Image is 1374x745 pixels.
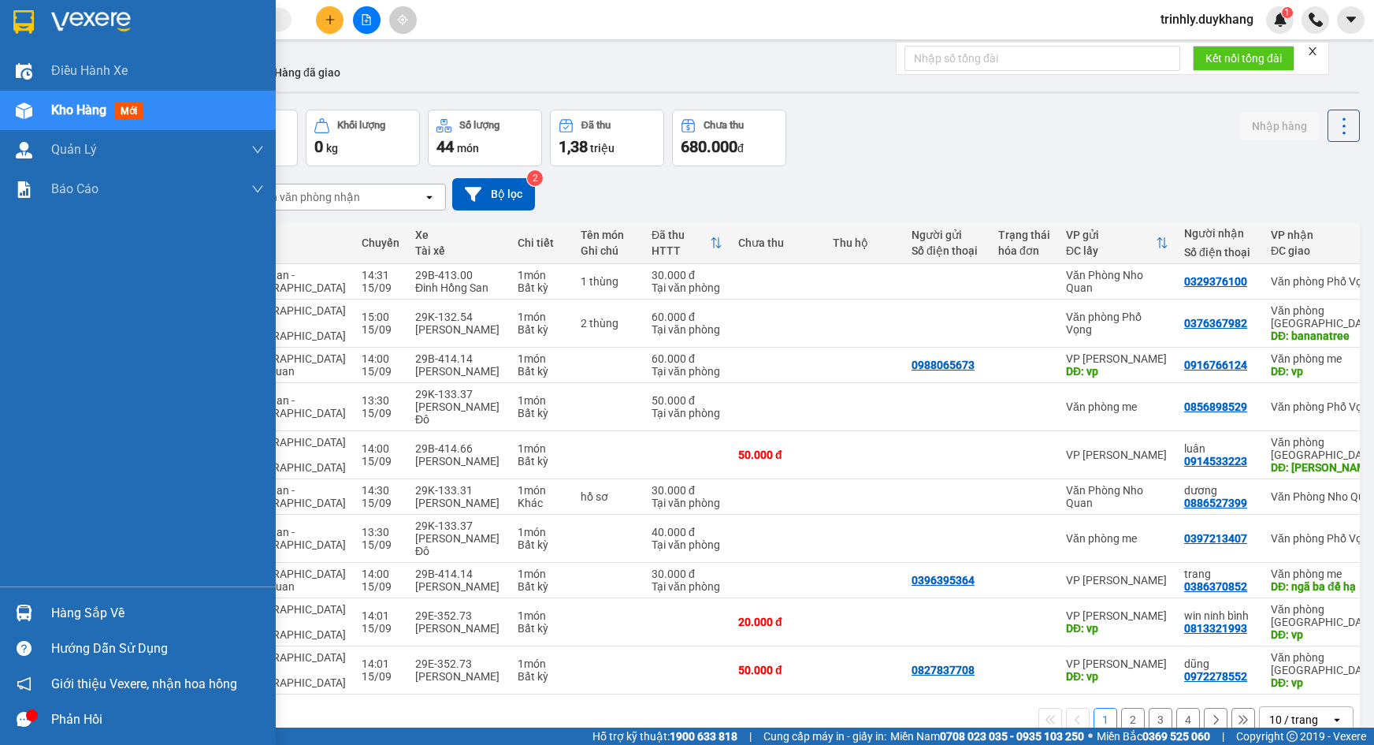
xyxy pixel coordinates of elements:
div: 0329376100 [1184,275,1247,288]
div: Bất kỳ [518,407,565,419]
div: 1 món [518,394,565,407]
div: 14:30 [362,484,399,497]
div: 15/09 [362,622,399,635]
div: Chưa thu [738,237,817,249]
div: ĐC lấy [1066,244,1156,257]
div: 15/09 [362,497,399,509]
div: Số lượng [459,120,499,131]
div: 0386370852 [1184,580,1247,593]
button: Đã thu1,38 triệu [550,110,664,166]
strong: 0369 525 060 [1142,730,1210,743]
div: 0856898529 [1184,400,1247,413]
sup: 2 [527,170,543,186]
div: 1 món [518,526,565,538]
div: 50.000 đ [738,449,817,461]
span: Miền Bắc [1097,728,1210,745]
div: 1 món [518,568,565,580]
div: Tại văn phòng [652,497,722,509]
strong: 0708 023 035 - 0935 103 250 [940,730,1084,743]
div: 29B-414.14 [415,568,502,580]
span: món [457,142,479,155]
div: 0397213407 [1184,532,1247,545]
div: 30.000 đ [652,269,722,281]
span: Quản Lý [51,140,97,159]
div: 1 món [518,657,565,670]
span: 1,38 [559,137,588,156]
div: Tại văn phòng [652,538,722,551]
span: trinhly.duykhang [1148,9,1266,29]
div: 29K-133.31 [415,484,502,497]
div: 29K-133.37 [415,388,502,400]
span: 44 [436,137,454,156]
button: caret-down [1337,6,1365,34]
div: 15/09 [362,670,399,683]
span: [GEOGRAPHIC_DATA] - [GEOGRAPHIC_DATA] [240,603,346,641]
span: notification [17,676,32,691]
span: down [251,183,264,196]
div: 20.000 đ [738,616,817,628]
div: 29K-133.37 [415,520,502,532]
div: Văn Phòng Nho Quan [1066,484,1168,509]
span: kg [326,142,338,155]
img: warehouse-icon [16,63,32,80]
div: Bất kỳ [518,365,565,378]
div: 40.000 đ [652,526,722,538]
div: Chưa thu [704,120,744,131]
div: hóa đơn [998,244,1050,257]
div: Văn Phòng Nho Quan [1066,269,1168,294]
button: file-add [353,6,381,34]
span: đ [737,142,744,155]
div: [PERSON_NAME] [415,670,502,683]
span: plus [325,14,336,25]
div: Chi tiết [518,237,565,249]
div: win ninh bình [1184,609,1255,622]
div: 13:30 [362,394,399,407]
img: warehouse-icon [16,102,32,119]
div: Đã thu [581,120,611,131]
div: 15/09 [362,281,399,294]
span: file-add [361,14,372,25]
div: dương [1184,484,1255,497]
div: 0916766124 [1184,359,1247,371]
div: Bất kỳ [518,281,565,294]
span: Giới thiệu Vexere, nhận hoa hồng [51,674,237,694]
span: [GEOGRAPHIC_DATA] - Nho Quan [240,568,346,593]
div: Thu hộ [833,237,896,249]
span: ⚪️ [1088,733,1093,739]
div: [PERSON_NAME] Đô [415,400,502,426]
span: | [749,728,752,745]
div: 29B-413.00 [415,269,502,281]
img: phone-icon [1309,13,1323,27]
div: 14:00 [362,568,399,580]
img: icon-new-feature [1273,13,1287,27]
div: 15/09 [362,323,399,336]
div: 0396395364 [912,574,975,587]
svg: open [1331,713,1343,726]
div: 1 món [518,484,565,497]
button: Hàng đã giao [262,54,353,91]
span: down [251,143,264,156]
div: 0827837708 [912,664,975,676]
div: [PERSON_NAME] [415,497,502,509]
span: | [1222,728,1224,745]
div: 14:00 [362,352,399,365]
span: Nho Quan - [GEOGRAPHIC_DATA] [240,269,346,294]
div: [PERSON_NAME] [415,580,502,593]
div: [PERSON_NAME] [415,323,502,336]
span: Kết nối tổng đài [1205,50,1282,67]
span: 0 [314,137,323,156]
div: VP [PERSON_NAME] [1066,352,1168,365]
div: Tài xế [415,244,502,257]
div: 15/09 [362,407,399,419]
div: DĐ: vp [1066,670,1168,683]
div: Đã thu [652,229,710,241]
span: mới [114,102,143,120]
div: 14:31 [362,269,399,281]
div: Tại văn phòng [652,365,722,378]
div: Số điện thoại [912,244,982,257]
div: Tên món [581,229,636,241]
div: 2 thùng [581,317,636,330]
th: Toggle SortBy [644,222,730,264]
span: Kho hàng [51,102,106,117]
div: Chọn văn phòng nhận [251,189,360,205]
